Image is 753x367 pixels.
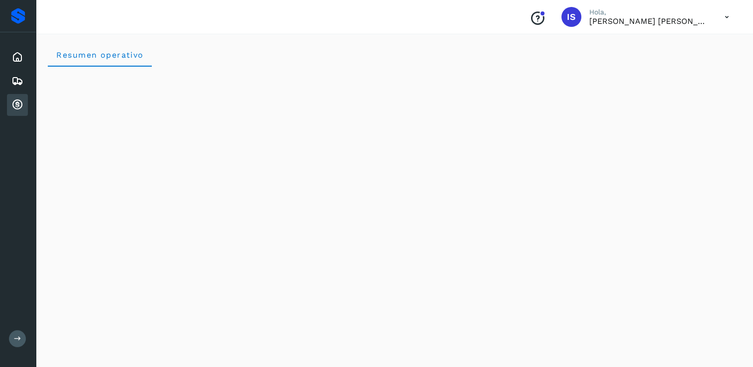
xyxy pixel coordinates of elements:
[7,94,28,116] div: Cuentas por cobrar
[7,46,28,68] div: Inicio
[589,8,709,16] p: Hola,
[56,50,144,60] span: Resumen operativo
[589,16,709,26] p: Ivonne Selene Uribe Gutierrez
[7,70,28,92] div: Embarques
